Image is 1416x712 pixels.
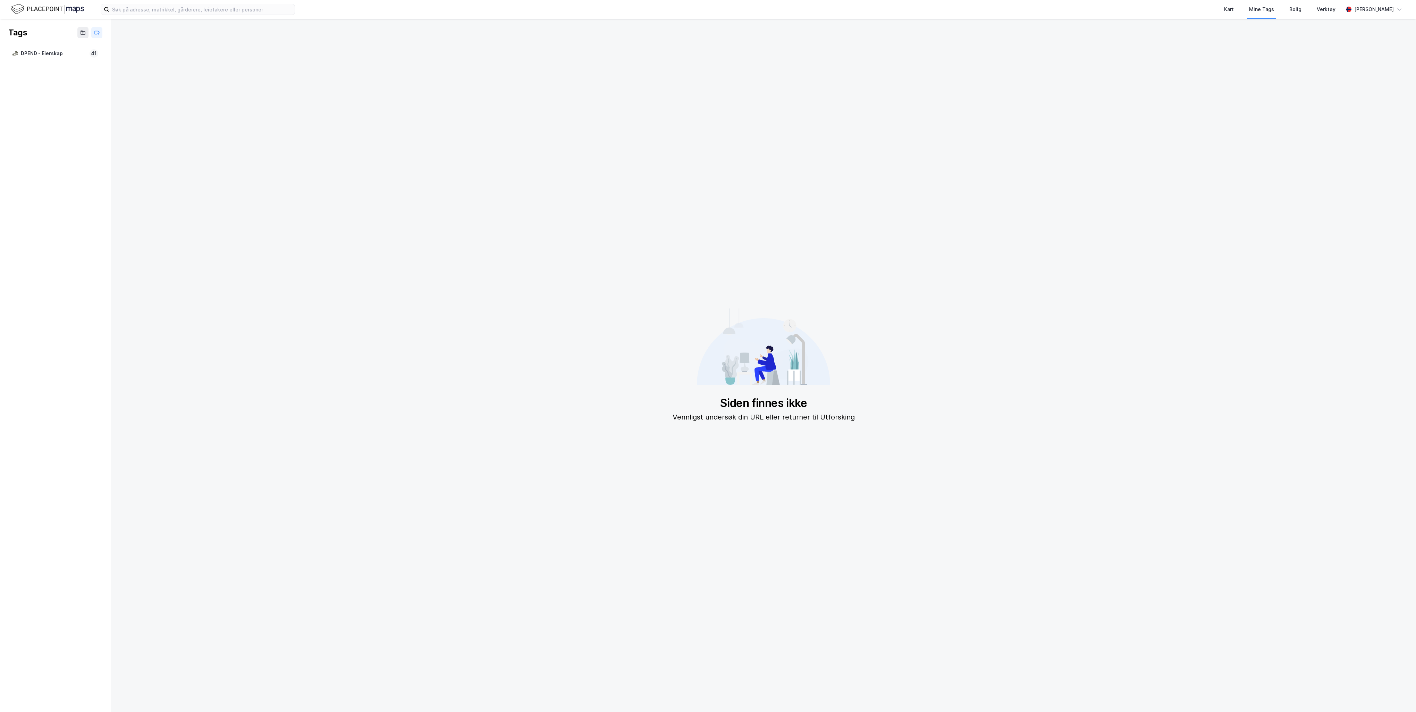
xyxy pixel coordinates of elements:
[673,412,855,423] div: Vennligst undersøk din URL eller returner til Utforsking
[21,49,87,58] div: DPEND - Eierskap
[1289,5,1301,14] div: Bolig
[1381,679,1416,712] iframe: Chat Widget
[11,3,84,15] img: logo.f888ab2527a4732fd821a326f86c7f29.svg
[8,27,27,38] div: Tags
[1354,5,1394,14] div: [PERSON_NAME]
[1224,5,1234,14] div: Kart
[1317,5,1335,14] div: Verktøy
[1381,679,1416,712] div: Kontrollprogram for chat
[90,49,98,58] div: 41
[1249,5,1274,14] div: Mine Tags
[673,396,855,410] div: Siden finnes ikke
[109,4,295,15] input: Søk på adresse, matrikkel, gårdeiere, leietakere eller personer
[8,46,102,61] a: DPEND - Eierskap41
